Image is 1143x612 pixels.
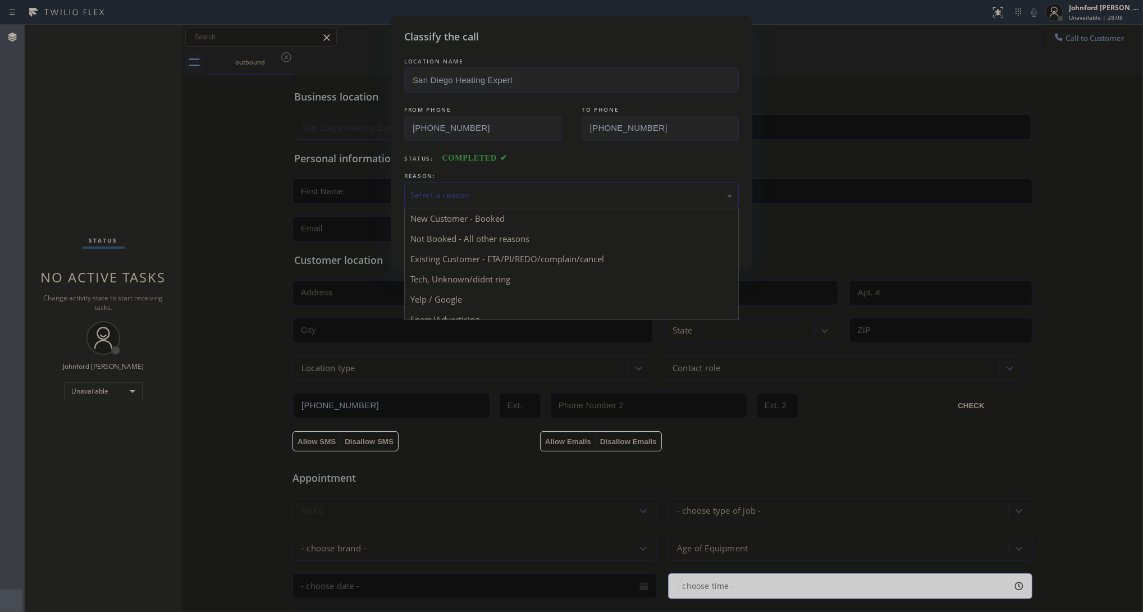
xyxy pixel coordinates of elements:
[404,170,739,182] div: REASON:
[405,309,738,330] div: Spam/Advertising
[404,29,479,44] h5: Classify the call
[405,229,738,249] div: Not Booked - All other reasons
[404,104,561,116] div: FROM PHONE
[405,289,738,309] div: Yelp / Google
[442,154,508,162] span: COMPLETED
[410,189,733,202] div: Select a reason
[582,104,739,116] div: TO PHONE
[405,208,738,229] div: New Customer - Booked
[405,249,738,269] div: Existing Customer - ETA/PI/REDO/complain/cancel
[405,269,738,289] div: Tech, Unknown/didnt ring
[404,56,739,67] div: LOCATION NAME
[582,116,739,141] input: To phone
[404,116,561,141] input: From phone
[404,154,433,162] span: Status:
